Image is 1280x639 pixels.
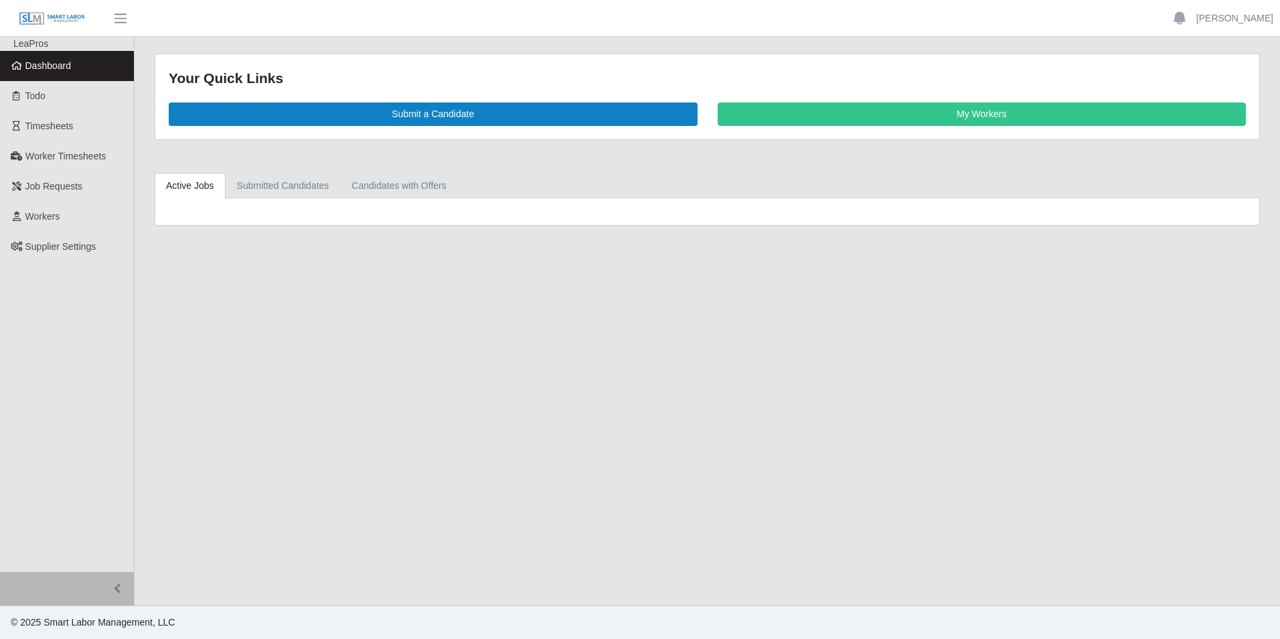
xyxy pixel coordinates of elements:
a: [PERSON_NAME] [1196,11,1273,25]
span: Todo [25,90,46,101]
span: Dashboard [25,60,72,71]
span: Timesheets [25,121,74,131]
span: Workers [25,211,60,222]
span: Supplier Settings [25,241,96,252]
div: Your Quick Links [169,68,1246,89]
a: Submitted Candidates [226,173,341,199]
a: My Workers [718,102,1247,126]
a: Active Jobs [155,173,226,199]
span: © 2025 Smart Labor Management, LLC [11,617,175,628]
a: Candidates with Offers [340,173,457,199]
a: Submit a Candidate [169,102,698,126]
span: Job Requests [25,181,83,192]
img: SLM Logo [19,11,86,26]
span: Worker Timesheets [25,151,106,161]
span: LeaPros [13,38,48,49]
